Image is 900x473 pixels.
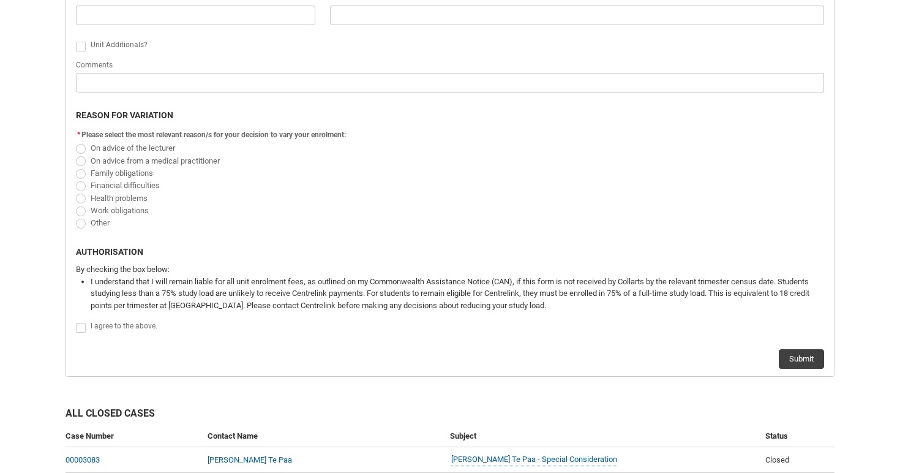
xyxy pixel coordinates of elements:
span: Closed [765,455,789,464]
li: I understand that I will remain liable for all unit enrolment fees, as outlined on my Commonwealt... [91,276,824,312]
a: [PERSON_NAME] Te Paa - Special Consideration [451,453,617,466]
abbr: required [77,131,80,139]
span: Other [91,218,110,227]
span: Financial difficulties [91,181,160,190]
p: By checking the box below: [76,263,824,276]
a: [PERSON_NAME] Te Paa [208,455,292,464]
span: On advice from a medical practitioner [91,156,220,165]
span: I agree to the above. [91,322,157,330]
h2: All Closed Cases [66,406,834,425]
span: Family obligations [91,168,153,178]
b: AUTHORISATION [76,247,143,257]
a: 00003083 [66,455,100,464]
span: Unit Additionals? [91,40,148,49]
th: Case Number [66,425,203,448]
span: Work obligations [91,206,149,215]
span: Health problems [91,194,148,203]
span: Please select the most relevant reason/s for your decision to vary your enrolment: [81,131,346,139]
th: Contact Name [203,425,445,448]
span: Comments [76,61,113,69]
b: REASON FOR VARIATION [76,110,173,120]
th: Status [760,425,834,448]
button: Submit [779,349,824,369]
th: Subject [445,425,760,448]
span: On advice of the lecturer [91,143,175,153]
